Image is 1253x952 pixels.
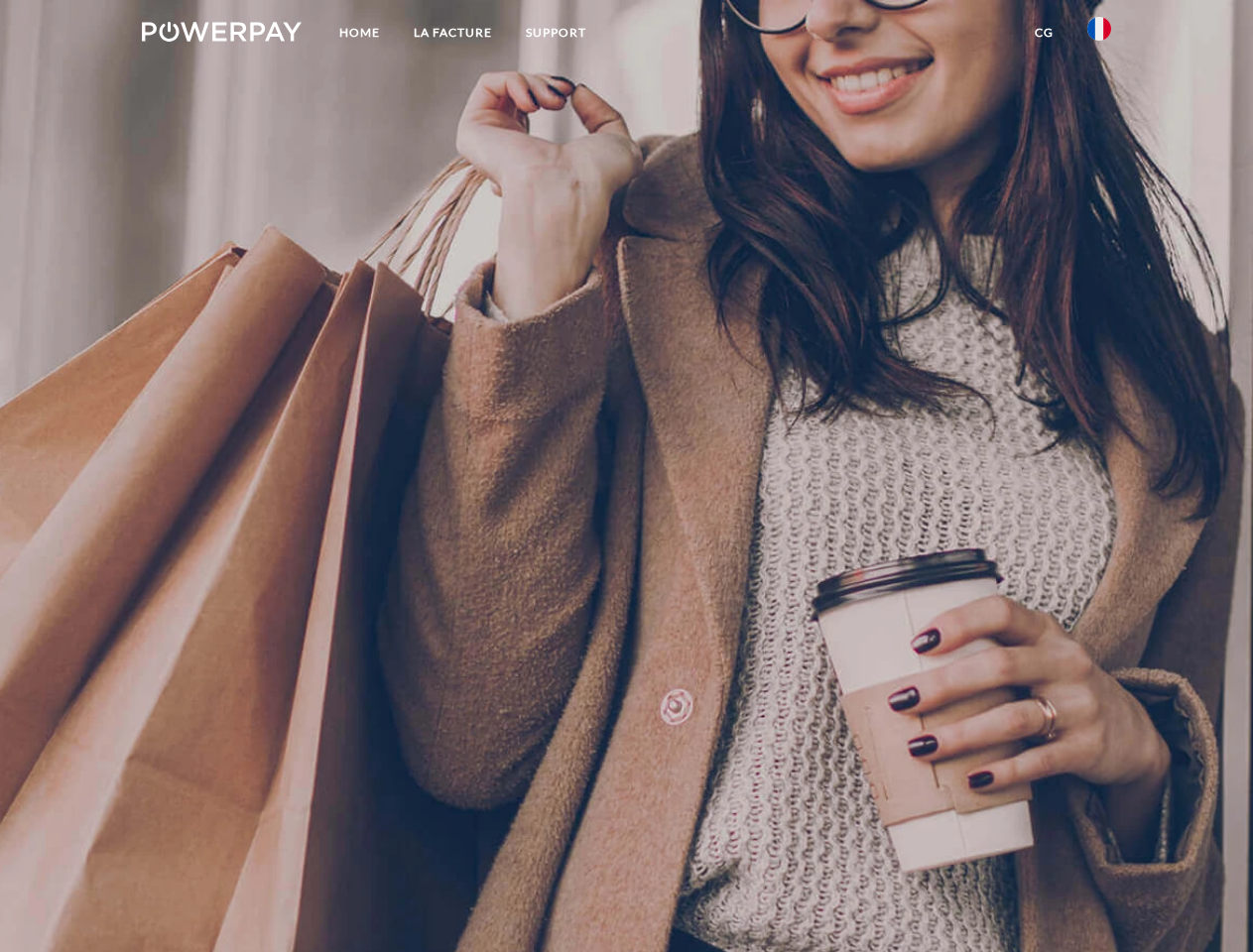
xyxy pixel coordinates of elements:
[142,22,302,42] img: logo-powerpay-white.svg
[1018,15,1070,51] a: CG
[1087,17,1111,41] img: fr
[397,15,509,51] a: LA FACTURE
[322,15,397,51] a: Home
[509,15,603,51] a: Support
